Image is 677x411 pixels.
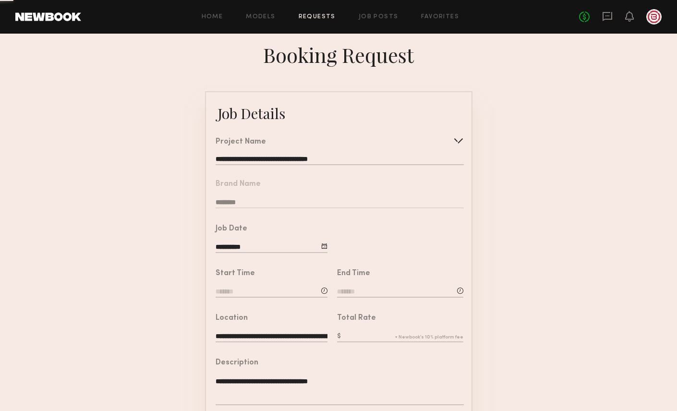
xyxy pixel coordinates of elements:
[337,270,370,278] div: End Time
[359,14,399,20] a: Job Posts
[216,225,247,233] div: Job Date
[218,104,285,123] div: Job Details
[216,138,266,146] div: Project Name
[202,14,223,20] a: Home
[337,314,376,322] div: Total Rate
[216,359,258,367] div: Description
[216,314,248,322] div: Location
[299,14,336,20] a: Requests
[216,270,255,278] div: Start Time
[421,14,459,20] a: Favorites
[246,14,275,20] a: Models
[263,41,414,68] div: Booking Request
